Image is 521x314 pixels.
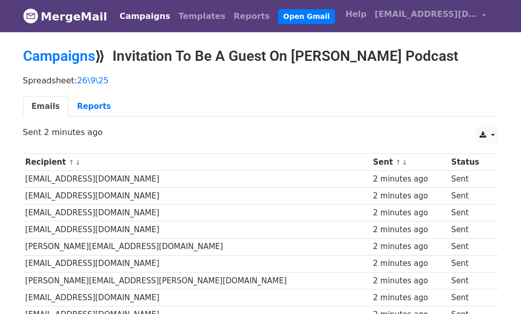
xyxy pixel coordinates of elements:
td: Sent [449,205,492,221]
a: Reports [69,96,120,117]
a: ↓ [402,159,407,166]
a: Reports [230,6,274,27]
a: Help [342,4,371,25]
td: Sent [449,238,492,255]
a: MergeMail [23,6,107,27]
a: Campaigns [23,48,95,64]
td: Sent [449,171,492,188]
th: Status [449,154,492,171]
a: ↑ [396,159,401,166]
a: Templates [174,6,230,27]
h2: ⟫ Invitation To Be A Guest On [PERSON_NAME] Podcast [23,48,499,65]
div: 2 minutes ago [373,207,447,219]
div: 2 minutes ago [373,258,447,270]
span: [EMAIL_ADDRESS][DOMAIN_NAME] [375,8,477,20]
img: MergeMail logo [23,8,38,24]
div: 2 minutes ago [373,173,447,185]
div: 2 minutes ago [373,190,447,202]
div: 2 minutes ago [373,292,447,304]
a: Emails [23,96,69,117]
div: 2 minutes ago [373,275,447,287]
a: Campaigns [116,6,174,27]
td: Sent [449,188,492,205]
td: Sent [449,221,492,238]
td: [EMAIL_ADDRESS][DOMAIN_NAME] [23,255,371,272]
th: Recipient [23,154,371,171]
a: 26\9\25 [77,76,109,85]
td: [EMAIL_ADDRESS][DOMAIN_NAME] [23,289,371,306]
div: 2 minutes ago [373,241,447,253]
td: [EMAIL_ADDRESS][DOMAIN_NAME] [23,171,371,188]
p: Spreadsheet: [23,75,499,86]
td: [PERSON_NAME][EMAIL_ADDRESS][DOMAIN_NAME] [23,238,371,255]
td: [EMAIL_ADDRESS][DOMAIN_NAME] [23,188,371,205]
td: Sent [449,272,492,289]
a: ↓ [75,159,81,166]
a: [EMAIL_ADDRESS][DOMAIN_NAME] [371,4,490,28]
a: ↑ [69,159,74,166]
div: 2 minutes ago [373,224,447,236]
th: Sent [371,154,449,171]
p: Sent 2 minutes ago [23,127,499,138]
td: Sent [449,289,492,306]
td: Sent [449,255,492,272]
a: Open Gmail [278,9,335,24]
td: [EMAIL_ADDRESS][DOMAIN_NAME] [23,221,371,238]
td: [PERSON_NAME][EMAIL_ADDRESS][PERSON_NAME][DOMAIN_NAME] [23,272,371,289]
td: [EMAIL_ADDRESS][DOMAIN_NAME] [23,205,371,221]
